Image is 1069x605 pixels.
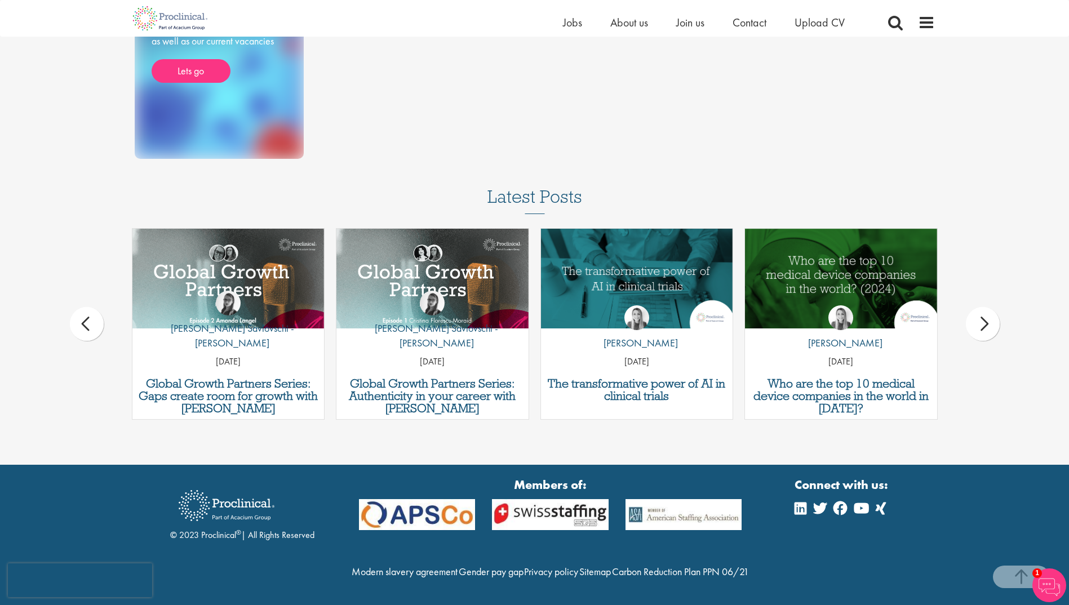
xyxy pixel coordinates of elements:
[524,565,578,578] a: Privacy policy
[336,321,529,350] p: [PERSON_NAME] Savlovschi - [PERSON_NAME]
[547,377,728,402] a: The transformative power of AI in clinical trials
[132,291,325,355] a: Theodora Savlovschi - Wicks [PERSON_NAME] Savlovschi - [PERSON_NAME]
[595,336,678,350] p: [PERSON_NAME]
[745,229,937,328] a: Link to a post
[563,15,582,30] a: Jobs
[138,377,319,415] a: Global Growth Partners Series: Gaps create room for growth with [PERSON_NAME]
[359,476,742,493] strong: Members of:
[800,336,882,350] p: [PERSON_NAME]
[216,291,241,315] img: Theodora Savlovschi - Wicks
[541,229,733,328] a: Link to a post
[966,307,1000,341] div: next
[336,355,529,368] p: [DATE]
[617,499,751,530] img: APSCo
[132,355,325,368] p: [DATE]
[541,355,733,368] p: [DATE]
[595,305,678,356] a: Hannah Burke [PERSON_NAME]
[800,305,882,356] a: Hannah Burke [PERSON_NAME]
[132,321,325,350] p: [PERSON_NAME] Savlovschi - [PERSON_NAME]
[351,499,484,530] img: APSCo
[828,305,853,330] img: Hannah Burke
[352,565,458,578] a: Modern slavery agreement
[132,229,325,328] a: Link to a post
[170,482,314,542] div: © 2023 Proclinical | All Rights Reserved
[484,499,617,530] img: APSCo
[170,482,283,529] img: Proclinical Recruitment
[612,565,749,578] a: Carbon Reduction Plan PPN 06/21
[676,15,704,30] a: Join us
[336,291,529,355] a: Theodora Savlovschi - Wicks [PERSON_NAME] Savlovschi - [PERSON_NAME]
[1032,568,1066,602] img: Chatbot
[236,528,241,537] sup: ®
[342,377,523,415] a: Global Growth Partners Series: Authenticity in your career with [PERSON_NAME]
[420,291,445,315] img: Theodora Savlovschi - Wicks
[610,15,648,30] a: About us
[745,229,937,328] img: Top 10 Medical Device Companies 2024
[795,15,845,30] a: Upload CV
[751,377,932,415] a: Who are the top 10 medical device companies in the world in [DATE]?
[336,229,529,328] a: Link to a post
[541,229,733,328] img: The Transformative Power of AI in Clinical Trials | Proclinical
[795,476,890,493] strong: Connect with us:
[579,565,611,578] a: Sitemap
[1032,568,1042,578] span: 1
[745,355,937,368] p: [DATE]
[733,15,766,30] a: Contact
[8,563,152,597] iframe: reCAPTCHA
[459,565,524,578] a: Gender pay gap
[70,307,104,341] div: prev
[152,59,230,83] a: Lets go
[624,305,649,330] img: Hannah Burke
[487,187,582,214] h3: Latest Posts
